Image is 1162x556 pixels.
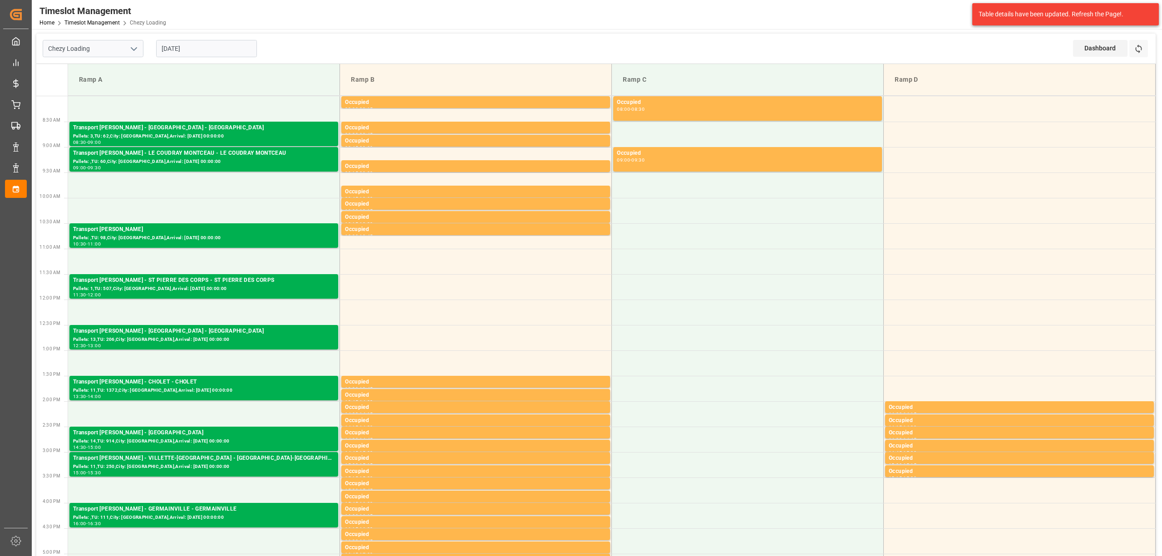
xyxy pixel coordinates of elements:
[345,403,606,412] div: Occupied
[359,222,373,226] div: 10:30
[345,107,358,111] div: 08:00
[617,158,630,162] div: 09:00
[73,378,335,387] div: Transport [PERSON_NAME] - CHOLET - CHOLET
[345,442,606,451] div: Occupied
[359,400,373,404] div: 14:00
[359,107,373,111] div: 08:15
[345,98,606,107] div: Occupied
[889,467,1150,476] div: Occupied
[345,146,358,150] div: 08:45
[43,550,60,555] span: 5:00 PM
[73,166,86,170] div: 09:00
[617,149,878,158] div: Occupied
[902,412,903,416] div: -
[345,137,606,146] div: Occupied
[359,387,373,391] div: 13:45
[889,442,1150,451] div: Occupied
[345,518,606,527] div: Occupied
[345,492,606,502] div: Occupied
[73,140,86,144] div: 08:30
[903,425,916,429] div: 14:30
[73,438,335,445] div: Pallets: 14,TU: 914,City: [GEOGRAPHIC_DATA],Arrival: [DATE] 00:00:00
[631,158,645,162] div: 09:30
[345,400,358,404] div: 13:45
[73,336,335,344] div: Pallets: 13,TU: 206,City: [GEOGRAPHIC_DATA],Arrival: [DATE] 00:00:00
[345,209,358,213] div: 10:00
[345,187,606,197] div: Occupied
[88,445,101,449] div: 15:00
[73,471,86,475] div: 15:00
[359,234,373,238] div: 10:45
[345,416,606,425] div: Occupied
[73,344,86,348] div: 12:30
[617,107,630,111] div: 08:00
[73,276,335,285] div: Transport [PERSON_NAME] - ST PIERRE DES CORPS - ST PIERRE DES CORPS
[358,476,359,480] div: -
[73,387,335,394] div: Pallets: 11,TU: 1372,City: [GEOGRAPHIC_DATA],Arrival: [DATE] 00:00:00
[43,473,60,478] span: 3:30 PM
[358,209,359,213] div: -
[88,166,101,170] div: 09:30
[345,123,606,133] div: Occupied
[903,476,916,480] div: 15:30
[345,539,358,543] div: 16:30
[359,438,373,442] div: 14:45
[358,463,359,467] div: -
[73,463,335,471] div: Pallets: 11,TU: 250,City: [GEOGRAPHIC_DATA],Arrival: [DATE] 00:00:00
[358,222,359,226] div: -
[359,514,373,518] div: 16:15
[43,397,60,402] span: 2:00 PM
[345,162,606,171] div: Occupied
[889,412,902,416] div: 14:00
[39,295,60,300] span: 12:00 PM
[86,471,88,475] div: -
[359,133,373,137] div: 08:45
[631,107,645,111] div: 08:30
[345,171,358,175] div: 09:15
[889,416,1150,425] div: Occupied
[358,539,359,543] div: -
[43,40,143,57] input: Type to search/select
[359,146,373,150] div: 09:00
[86,166,88,170] div: -
[345,391,606,400] div: Occupied
[73,522,86,526] div: 16:00
[345,197,358,201] div: 09:45
[88,394,101,399] div: 14:00
[358,146,359,150] div: -
[889,438,902,442] div: 14:30
[39,4,166,18] div: Timeslot Management
[359,425,373,429] div: 14:30
[345,514,358,518] div: 16:00
[73,242,86,246] div: 10:30
[359,451,373,455] div: 15:00
[359,539,373,543] div: 16:45
[347,71,604,88] div: Ramp B
[88,242,101,246] div: 11:00
[345,476,358,480] div: 15:15
[73,234,335,242] div: Pallets: ,TU: 98,City: [GEOGRAPHIC_DATA],Arrival: [DATE] 00:00:00
[358,502,359,506] div: -
[73,505,335,514] div: Transport [PERSON_NAME] - GERMAINVILLE - GERMAINVILLE
[359,488,373,492] div: 15:45
[889,428,1150,438] div: Occupied
[889,476,902,480] div: 15:15
[359,171,373,175] div: 09:30
[903,463,916,467] div: 15:15
[73,454,335,463] div: Transport [PERSON_NAME] - VILLETTE-[GEOGRAPHIC_DATA] - [GEOGRAPHIC_DATA]-[GEOGRAPHIC_DATA]
[345,479,606,488] div: Occupied
[359,412,373,416] div: 14:15
[86,445,88,449] div: -
[358,171,359,175] div: -
[358,527,359,531] div: -
[358,425,359,429] div: -
[889,451,902,455] div: 14:45
[86,394,88,399] div: -
[889,463,902,467] div: 15:00
[73,285,335,293] div: Pallets: 1,TU: 507,City: [GEOGRAPHIC_DATA],Arrival: [DATE] 00:00:00
[903,451,916,455] div: 15:00
[359,476,373,480] div: 15:30
[358,488,359,492] div: -
[903,412,916,416] div: 14:15
[73,394,86,399] div: 13:30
